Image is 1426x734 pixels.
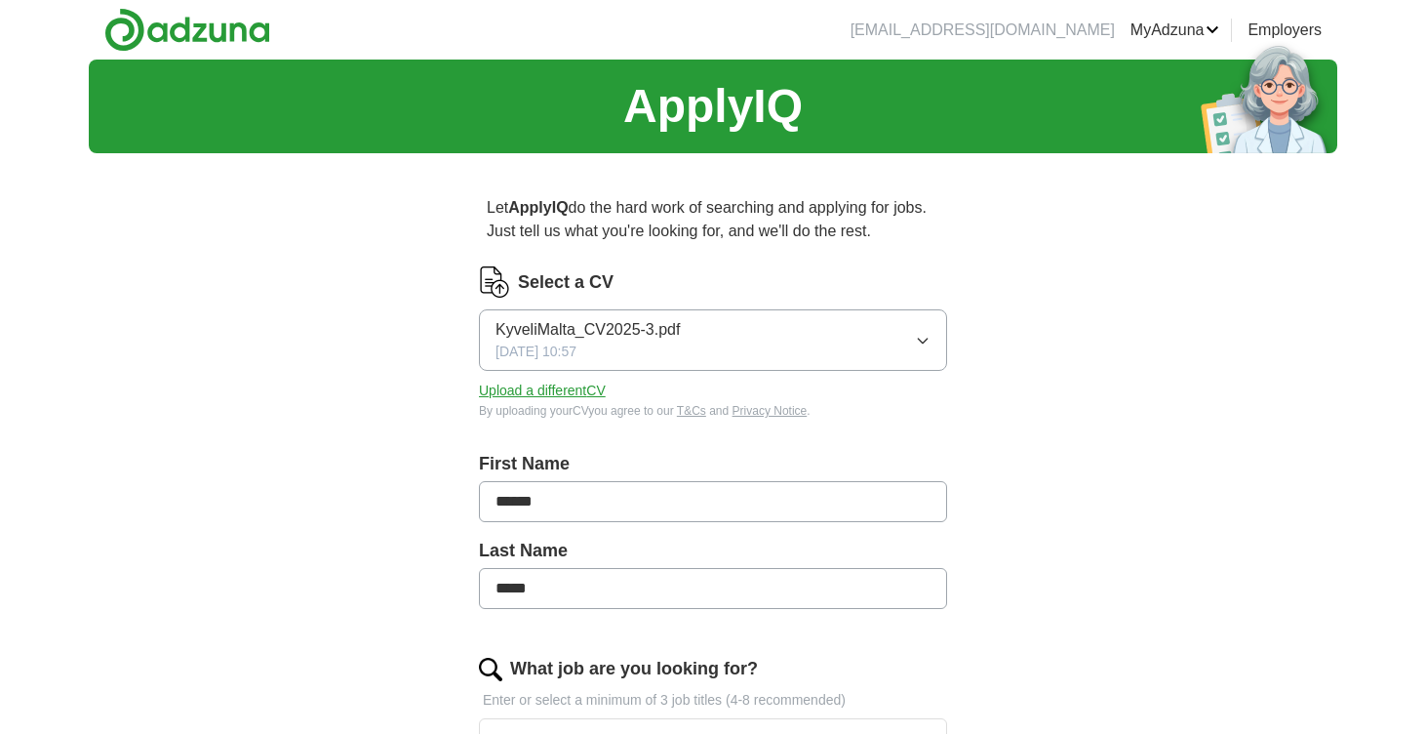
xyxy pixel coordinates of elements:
[479,266,510,298] img: CV Icon
[479,451,947,477] label: First Name
[495,342,576,362] span: [DATE] 10:57
[479,658,502,681] img: search.png
[518,269,614,296] label: Select a CV
[479,188,947,251] p: Let do the hard work of searching and applying for jobs. Just tell us what you're looking for, an...
[508,199,568,216] strong: ApplyIQ
[104,8,270,52] img: Adzuna logo
[677,404,706,418] a: T&Cs
[495,318,680,342] span: KyveliMalta_CV2025-3.pdf
[733,404,808,418] a: Privacy Notice
[510,656,758,682] label: What job are you looking for?
[623,71,803,142] h1: ApplyIQ
[479,309,947,371] button: KyveliMalta_CV2025-3.pdf[DATE] 10:57
[479,690,947,711] p: Enter or select a minimum of 3 job titles (4-8 recommended)
[479,402,947,420] div: By uploading your CV you agree to our and .
[851,19,1115,42] li: [EMAIL_ADDRESS][DOMAIN_NAME]
[479,538,947,564] label: Last Name
[1248,19,1322,42] a: Employers
[1130,19,1220,42] a: MyAdzuna
[479,381,606,401] button: Upload a differentCV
